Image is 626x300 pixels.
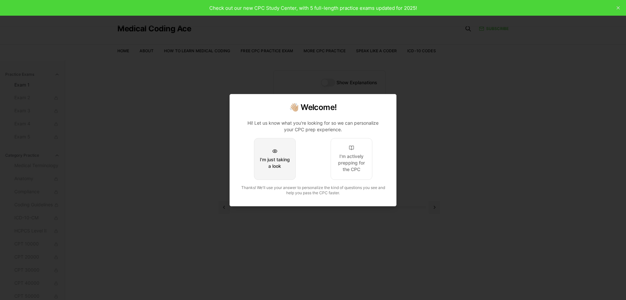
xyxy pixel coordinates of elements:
div: I'm actively prepping for the CPC [336,153,367,173]
span: Thanks! We'll use your answer to personalize the kind of questions you see and help you pass the ... [241,185,385,195]
button: I'm actively prepping for the CPC [331,138,372,180]
p: Hi! Let us know what you're looking for so we can personalize your CPC prep experience. [243,120,383,133]
h2: 👋🏼 Welcome! [238,102,388,113]
button: I'm just taking a look [254,138,296,180]
div: I'm just taking a look [260,156,290,169]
